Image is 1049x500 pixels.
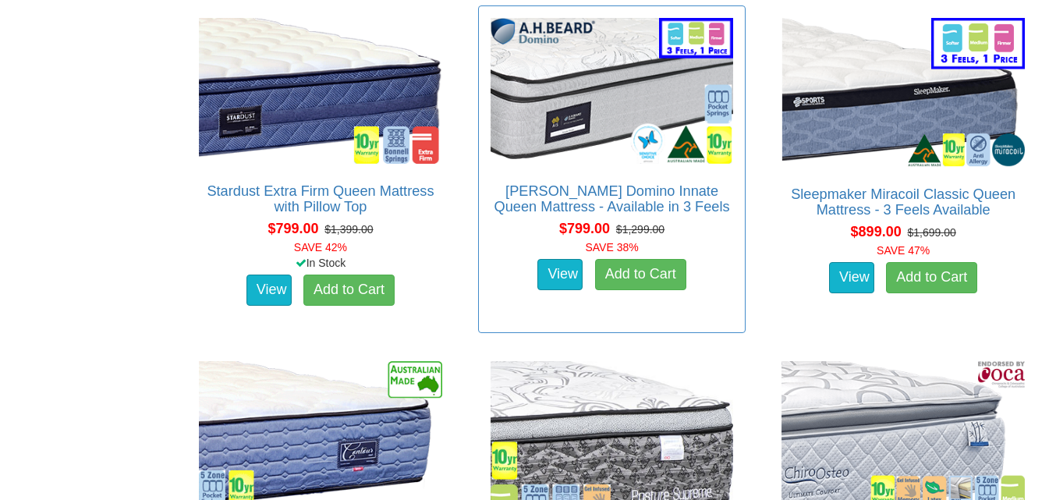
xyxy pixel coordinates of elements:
[851,224,902,239] span: $899.00
[559,221,610,236] span: $799.00
[907,226,955,239] del: $1,699.00
[195,14,446,168] img: Stardust Extra Firm Queen Mattress with Pillow Top
[303,275,395,306] a: Add to Cart
[268,221,318,236] span: $799.00
[487,14,738,168] img: A.H Beard Domino Innate Queen Mattress - Available in 3 Feels
[877,244,930,257] font: SAVE 47%
[595,259,686,290] a: Add to Cart
[616,223,664,236] del: $1,299.00
[537,259,583,290] a: View
[294,241,347,254] font: SAVE 42%
[791,186,1015,218] a: Sleepmaker Miracoil Classic Queen Mattress - 3 Feels Available
[207,183,434,215] a: Stardust Extra Firm Queen Mattress with Pillow Top
[183,255,458,271] div: In Stock
[324,223,373,236] del: $1,399.00
[585,241,638,254] font: SAVE 38%
[246,275,292,306] a: View
[886,262,977,293] a: Add to Cart
[778,14,1029,171] img: Sleepmaker Miracoil Classic Queen Mattress - 3 Feels Available
[494,183,730,215] a: [PERSON_NAME] Domino Innate Queen Mattress - Available in 3 Feels
[829,262,874,293] a: View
